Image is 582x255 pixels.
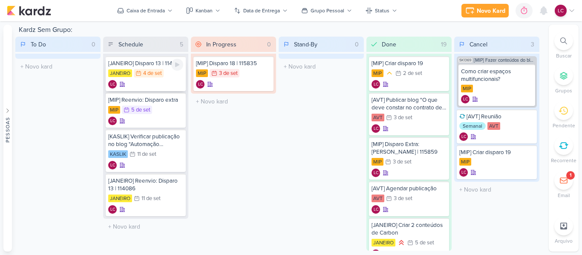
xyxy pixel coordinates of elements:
[108,106,120,114] div: MIP
[3,25,12,252] button: Pessoas
[459,168,468,177] div: Laís Costa
[555,5,567,17] div: Laís Costa
[461,95,470,103] div: Criador(a): Laís Costa
[372,169,380,177] div: Laís Costa
[219,71,238,76] div: 3 de set
[459,158,471,166] div: MIP
[108,80,117,89] div: Laís Costa
[372,169,380,177] div: Criador(a): Laís Costa
[372,185,447,192] div: [AVT] Agendar publicação
[555,87,572,95] p: Grupos
[176,40,187,49] div: 5
[108,205,117,214] div: Criador(a): Laís Costa
[555,237,573,245] p: Arquivo
[558,192,570,199] p: Email
[372,205,380,214] div: Criador(a): Laís Costa
[372,140,447,156] div: [MIP] Disparo Extra: Martim Cobertura | 115859
[372,60,447,67] div: [MIP] Criar disparo 19
[372,96,447,112] div: [AVT] Publicar blog "O que deve constar no contrato de financiamento?"
[7,6,51,16] img: kardz.app
[461,85,473,92] div: MIP
[372,80,380,89] div: Criador(a): Laís Costa
[463,97,468,102] p: LC
[193,95,274,108] input: + Novo kard
[393,159,412,165] div: 3 de set
[108,133,183,148] div: [KASLIK] Verificar publicação no blog "Automação residencial..."
[131,107,150,113] div: 5 de set
[171,59,183,71] div: Ligar relógio
[415,240,434,246] div: 5 de set
[372,69,383,77] div: MIP
[372,124,380,133] div: Criador(a): Laís Costa
[108,96,183,104] div: [MIP] Reenvio: Disparo extra
[372,114,384,121] div: AVT
[458,58,472,63] span: SK1369
[461,135,466,139] p: LC
[372,158,383,166] div: MIP
[474,58,535,63] span: [MIP] Fazer conteúdos do blog de MIP (Setembro e Outubro)
[527,40,538,49] div: 3
[108,60,183,67] div: [JANEIRO] Disparo 13 | 114086
[196,80,205,89] div: Criador(a): Laís Costa
[477,6,505,15] div: Novo Kard
[372,205,380,214] div: Laís Costa
[551,157,576,164] p: Recorrente
[108,117,117,125] div: Criador(a): Laís Costa
[397,238,406,247] div: Prioridade Alta
[110,208,115,212] p: LC
[556,52,572,60] p: Buscar
[143,71,162,76] div: 4 de set
[88,40,99,49] div: 0
[108,195,132,202] div: JANEIRO
[459,168,468,177] div: Criador(a): Laís Costa
[372,221,447,237] div: [JANEIRO] Criar 2 conteúdos de Carbon
[372,239,395,246] div: JANEIRO
[198,83,203,87] p: LC
[196,60,271,67] div: [MIP] Disparo 18 | 115835
[438,40,450,49] div: 19
[374,208,378,212] p: LC
[108,80,117,89] div: Criador(a): Laís Costa
[459,149,534,156] div: [MIP] Criar disparo 19
[17,60,99,73] input: + Novo kard
[108,161,117,169] div: Criador(a): Laís Costa
[110,119,115,123] p: LC
[461,4,509,17] button: Novo Kard
[108,205,117,214] div: Laís Costa
[461,171,466,175] p: LC
[459,113,534,120] div: [AVT] Reunião
[461,95,470,103] div: Laís Costa
[558,7,564,14] p: LC
[553,122,575,129] p: Pendente
[110,83,115,87] p: LC
[394,115,412,120] div: 3 de set
[372,124,380,133] div: Laís Costa
[196,80,205,89] div: Laís Costa
[372,80,380,89] div: Laís Costa
[108,150,128,158] div: KASLIK
[549,32,579,60] li: Ctrl + F
[108,117,117,125] div: Laís Costa
[459,122,486,130] div: Semanal
[196,69,208,77] div: MIP
[15,25,545,37] div: Kardz Sem Grupo:
[459,132,468,141] div: Laís Costa
[137,152,156,157] div: 11 de set
[105,221,187,233] input: + Novo kard
[461,68,533,83] div: Como criar espaços multifuncionais?
[374,171,378,175] p: LC
[108,161,117,169] div: Laís Costa
[108,69,132,77] div: JANEIRO
[280,60,362,73] input: + Novo kard
[487,122,500,130] div: AVT
[570,172,571,179] div: 1
[403,71,422,76] div: 2 de set
[459,132,468,141] div: Criador(a): Laís Costa
[352,40,362,49] div: 0
[374,83,378,87] p: LC
[108,177,183,192] div: [JANEIRO] Reenvio: Disparo 13 | 114086
[372,195,384,202] div: AVT
[394,196,412,201] div: 3 de set
[4,117,12,142] div: Pessoas
[110,163,115,168] p: LC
